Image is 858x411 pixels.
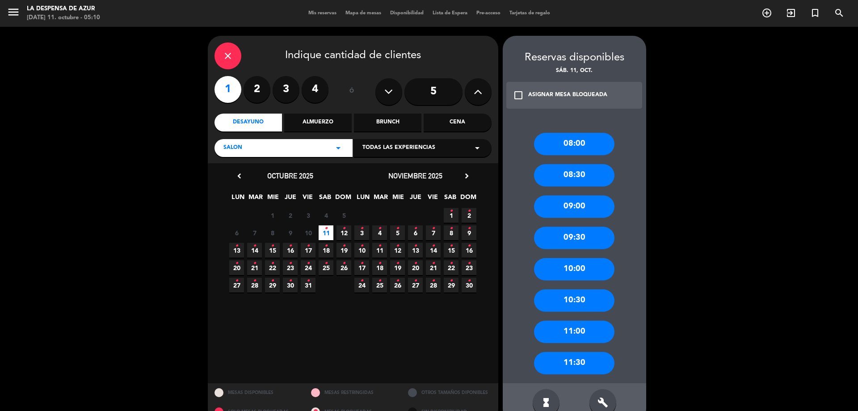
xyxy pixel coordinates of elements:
span: 30 [462,278,476,292]
span: 15 [444,243,458,258]
span: 22 [444,260,458,275]
span: 28 [247,278,262,292]
i: • [235,274,238,288]
i: • [432,274,435,288]
i: • [378,239,381,253]
span: 13 [408,243,423,258]
label: 3 [273,76,299,103]
i: • [324,221,328,236]
div: 10:30 [534,289,614,312]
span: noviembre 2025 [388,171,442,180]
i: • [360,274,363,288]
span: 7 [426,225,441,240]
span: 11 [372,243,387,258]
i: close [223,51,233,61]
i: • [289,256,292,271]
span: 1 [265,208,280,223]
span: 21 [247,260,262,275]
i: check_box_outline_blank [513,90,524,101]
div: Cena [424,114,491,131]
label: 2 [244,76,270,103]
span: 29 [265,278,280,292]
span: 8 [444,225,458,240]
span: 21 [426,260,441,275]
i: • [271,239,274,253]
span: 20 [408,260,423,275]
i: • [342,256,345,271]
i: arrow_drop_down [333,143,344,153]
span: 27 [408,278,423,292]
div: Indique cantidad de clientes [214,42,492,69]
span: 7 [247,225,262,240]
span: 15 [265,243,280,258]
span: 3 [354,225,369,240]
i: • [360,221,363,236]
i: • [396,221,399,236]
i: • [414,221,417,236]
span: MIE [391,192,405,207]
i: add_circle_outline [761,8,772,18]
span: 10 [354,243,369,258]
div: ASIGNAR MESA BLOQUEADA [528,91,607,100]
span: Tarjetas de regalo [505,11,555,16]
i: • [253,274,256,288]
span: Mis reservas [304,11,341,16]
i: • [324,256,328,271]
span: 18 [319,243,333,258]
i: • [307,274,310,288]
i: build [597,397,608,408]
i: • [450,256,453,271]
span: 20 [229,260,244,275]
div: 09:00 [534,195,614,218]
div: 08:00 [534,133,614,155]
span: 25 [372,278,387,292]
i: • [467,256,471,271]
span: 10 [301,225,315,240]
span: 31 [301,278,315,292]
span: Pre-acceso [472,11,505,16]
i: • [324,239,328,253]
i: • [414,256,417,271]
i: • [396,256,399,271]
span: 6 [408,225,423,240]
div: Desayuno [214,114,282,131]
span: LUN [231,192,245,207]
i: • [235,239,238,253]
span: 13 [229,243,244,258]
button: menu [7,5,20,22]
div: Reservas disponibles [503,49,646,67]
div: Almuerzo [284,114,352,131]
label: 1 [214,76,241,103]
i: hourglass_full [541,397,551,408]
i: • [432,256,435,271]
span: 16 [462,243,476,258]
span: 3 [301,208,315,223]
span: 5 [390,225,405,240]
i: turned_in_not [810,8,820,18]
span: 23 [462,260,476,275]
span: 19 [336,243,351,258]
span: octubre 2025 [267,171,313,180]
i: • [432,239,435,253]
span: SAB [443,192,458,207]
span: 17 [354,260,369,275]
i: • [378,221,381,236]
span: 25 [319,260,333,275]
i: • [414,274,417,288]
span: Todas las experiencias [362,144,435,153]
span: Lista de Espera [428,11,472,16]
span: 22 [265,260,280,275]
i: • [467,204,471,218]
i: search [834,8,845,18]
span: 5 [336,208,351,223]
span: 2 [283,208,298,223]
i: • [432,221,435,236]
span: MIE [265,192,280,207]
i: • [271,274,274,288]
i: • [450,204,453,218]
i: chevron_left [235,171,244,181]
i: • [289,274,292,288]
i: • [450,274,453,288]
i: • [235,256,238,271]
i: • [253,256,256,271]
